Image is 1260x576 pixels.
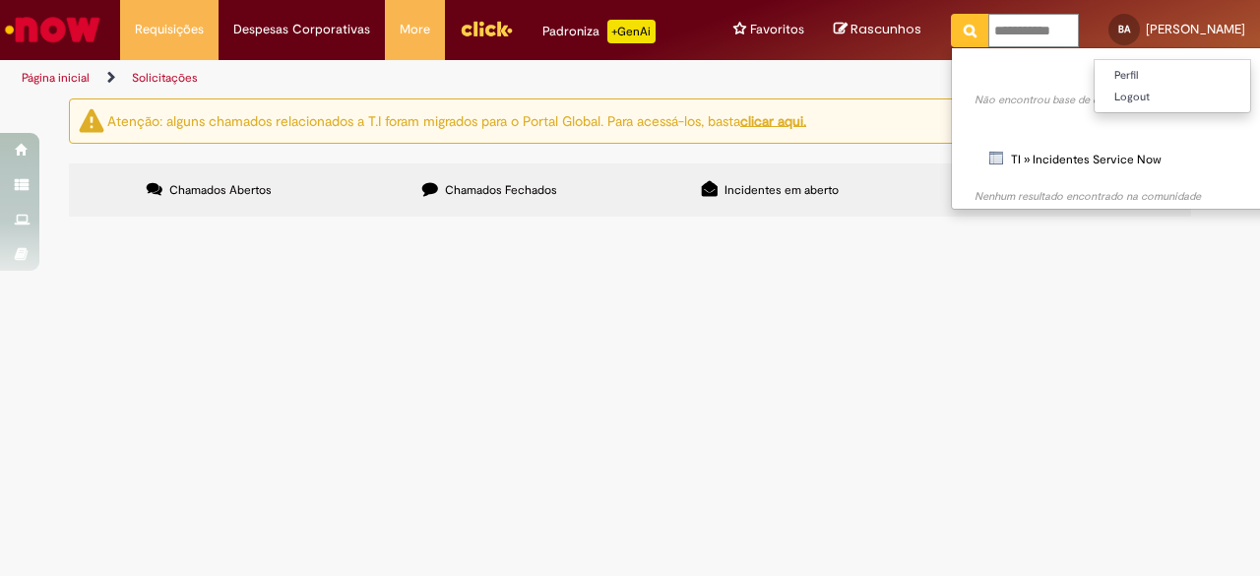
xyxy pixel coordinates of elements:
span: Requisições [135,20,204,39]
span: More [400,20,430,39]
a: Perfil [1095,65,1250,87]
b: Catálogo [955,129,1009,147]
span: BA [1118,23,1130,35]
b: Artigos [955,74,997,92]
ul: Trilhas de página [15,60,825,96]
b: Reportar problema [955,54,1070,72]
span: Incidentes em aberto [724,182,839,198]
span: Chamados Fechados [445,182,557,198]
span: TI » Incidentes Service Now [1011,152,1162,167]
span: Rascunhos [850,20,921,38]
span: [PERSON_NAME] [1146,21,1245,37]
a: Solicitações [132,70,198,86]
b: Comunidade [955,170,1034,188]
ng-bind-html: Atenção: alguns chamados relacionados a T.I foram migrados para o Portal Global. Para acessá-los,... [107,111,806,129]
img: click_logo_yellow_360x200.png [460,14,513,43]
span: Favoritos [750,20,804,39]
span: Despesas Corporativas [233,20,370,39]
span: Chamados Abertos [169,182,272,198]
a: Página inicial [22,70,90,86]
a: Rascunhos [834,21,921,39]
img: ServiceNow [2,10,103,49]
div: Padroniza [542,20,656,43]
a: Logout [1095,87,1250,108]
button: Pesquisar [951,14,989,47]
p: +GenAi [607,20,656,43]
a: clicar aqui. [740,111,806,129]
